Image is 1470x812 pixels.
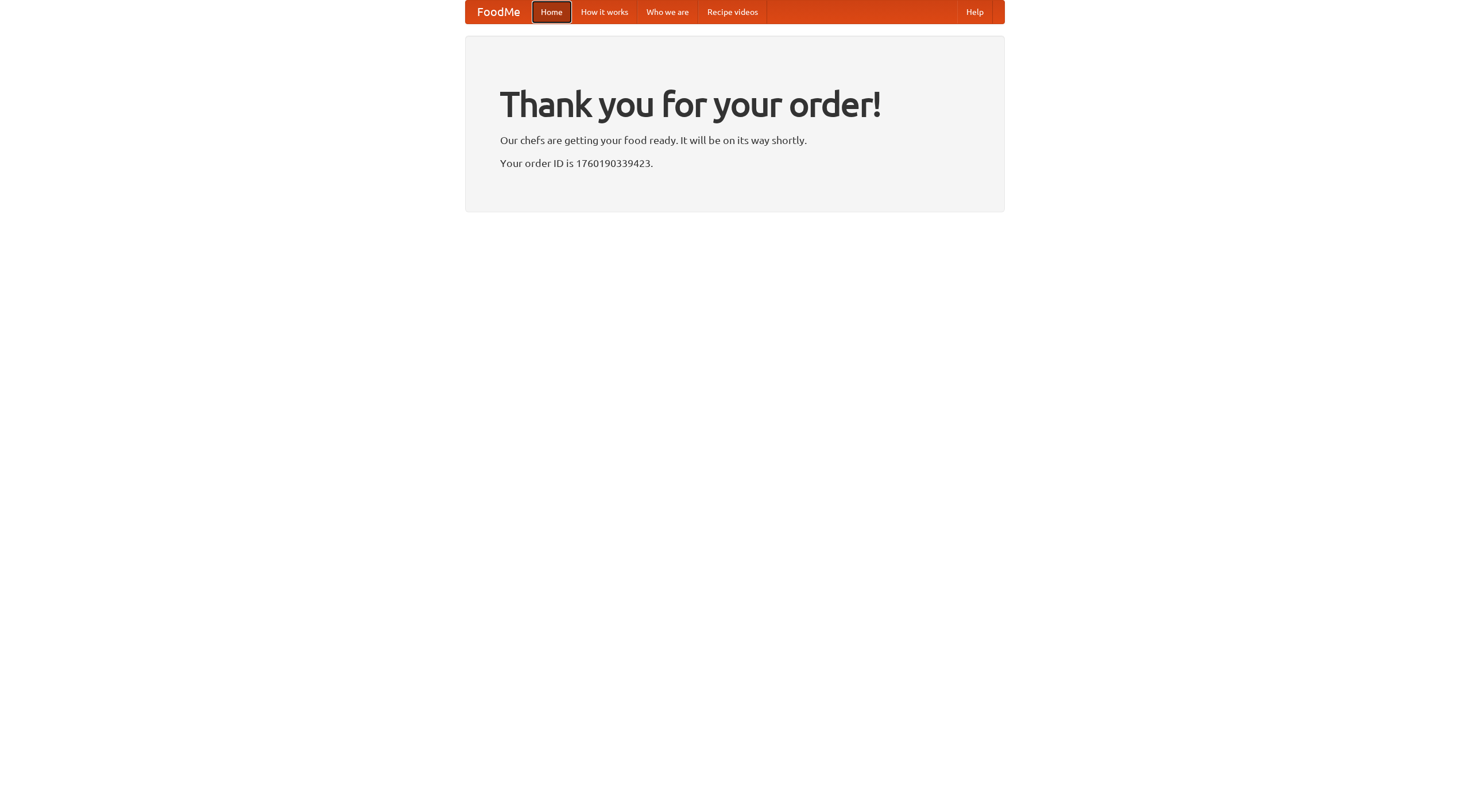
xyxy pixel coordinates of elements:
[532,1,572,24] a: Home
[500,131,970,149] p: Our chefs are getting your food ready. It will be on its way shortly.
[500,76,970,131] h1: Thank you for your order!
[466,1,532,24] a: FoodMe
[637,1,698,24] a: Who we are
[572,1,637,24] a: How it works
[698,1,767,24] a: Recipe videos
[957,1,993,24] a: Help
[500,154,970,172] p: Your order ID is 1760190339423.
